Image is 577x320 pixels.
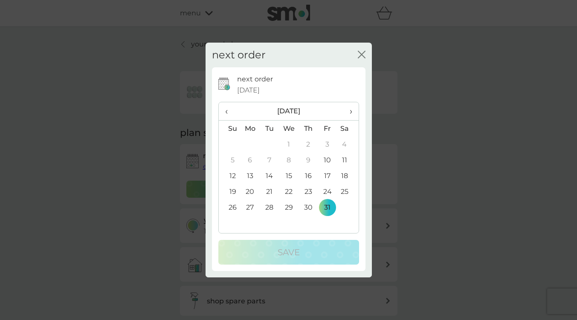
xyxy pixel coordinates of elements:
[237,74,273,85] p: next order
[241,168,260,184] td: 13
[241,102,337,121] th: [DATE]
[278,245,300,259] p: Save
[241,199,260,215] td: 27
[318,152,337,168] td: 10
[241,184,260,199] td: 20
[260,152,279,168] td: 7
[299,136,318,152] td: 2
[318,168,337,184] td: 17
[358,51,365,60] button: close
[219,152,241,168] td: 5
[318,136,337,152] td: 3
[260,168,279,184] td: 14
[279,199,299,215] td: 29
[337,121,358,137] th: Sa
[279,184,299,199] td: 22
[260,199,279,215] td: 28
[241,121,260,137] th: Mo
[225,102,234,120] span: ‹
[260,121,279,137] th: Tu
[218,240,359,265] button: Save
[299,184,318,199] td: 23
[299,121,318,137] th: Th
[337,152,358,168] td: 11
[260,184,279,199] td: 21
[318,184,337,199] td: 24
[212,49,266,61] h2: next order
[343,102,352,120] span: ›
[337,184,358,199] td: 25
[337,168,358,184] td: 18
[299,168,318,184] td: 16
[318,121,337,137] th: Fr
[299,152,318,168] td: 9
[318,199,337,215] td: 31
[279,121,299,137] th: We
[219,168,241,184] td: 12
[299,199,318,215] td: 30
[237,85,260,96] span: [DATE]
[279,168,299,184] td: 15
[219,121,241,137] th: Su
[279,152,299,168] td: 8
[279,136,299,152] td: 1
[219,184,241,199] td: 19
[337,136,358,152] td: 4
[241,152,260,168] td: 6
[219,199,241,215] td: 26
